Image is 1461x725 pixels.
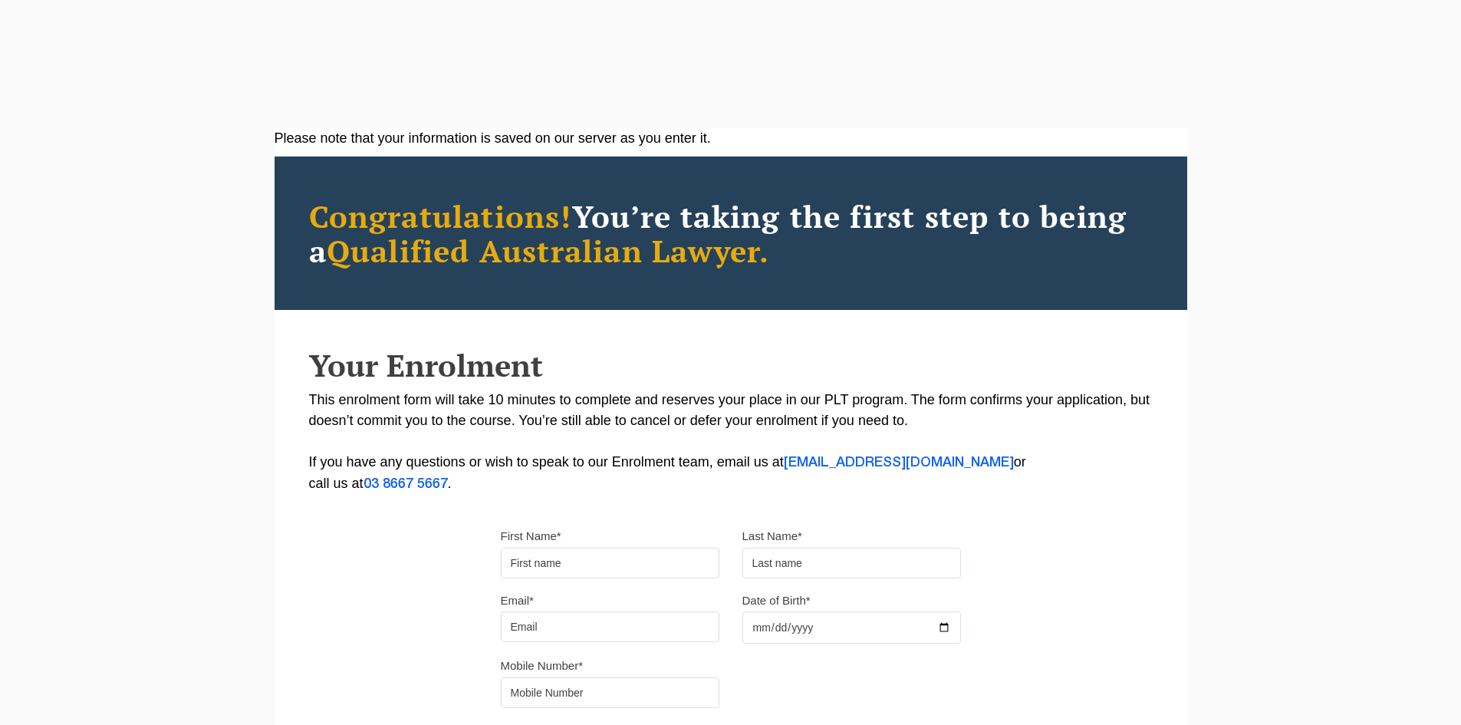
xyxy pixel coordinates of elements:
input: Email [501,611,719,642]
div: Please note that your information is saved on our server as you enter it. [275,128,1187,149]
label: Date of Birth* [742,593,811,608]
input: Last name [742,548,961,578]
span: Qualified Australian Lawyer. [327,230,770,271]
span: Congratulations! [309,196,572,236]
label: Mobile Number* [501,658,584,674]
label: Last Name* [742,529,802,544]
input: Mobile Number [501,677,719,708]
p: This enrolment form will take 10 minutes to complete and reserves your place in our PLT program. ... [309,390,1153,495]
label: First Name* [501,529,561,544]
label: Email* [501,593,534,608]
h2: You’re taking the first step to being a [309,199,1153,268]
input: First name [501,548,719,578]
a: 03 8667 5667 [364,478,448,490]
a: [EMAIL_ADDRESS][DOMAIN_NAME] [784,456,1014,469]
h2: Your Enrolment [309,348,1153,382]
